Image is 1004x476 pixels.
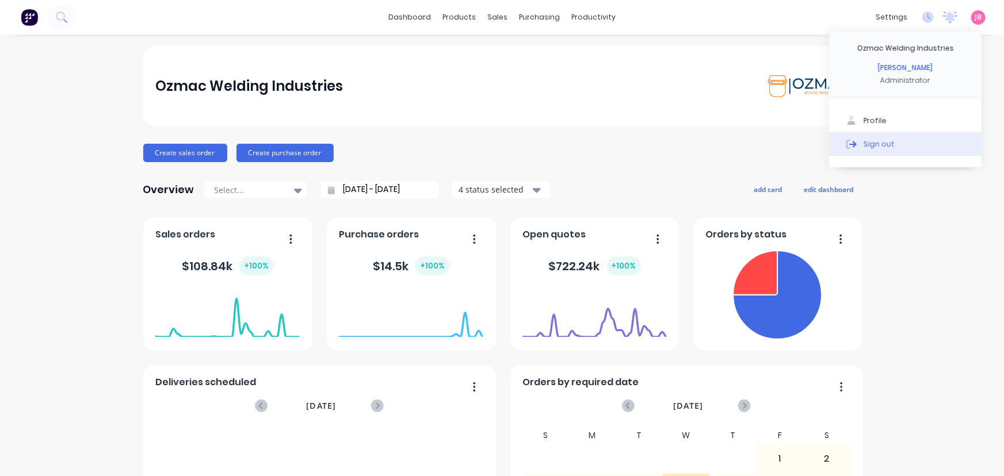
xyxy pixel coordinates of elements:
div: settings [870,9,913,26]
div: + 100 % [239,256,273,275]
div: $ 722.24k [549,256,641,275]
div: Ozmac Welding Industries [155,75,343,98]
div: S [522,427,569,444]
span: Deliveries scheduled [155,375,256,389]
div: S [803,427,850,444]
div: sales [482,9,513,26]
button: add card [747,182,790,197]
div: productivity [566,9,621,26]
span: Open quotes [522,228,586,241]
div: T [709,427,757,444]
button: Profile [829,109,982,132]
button: Create purchase order [236,144,334,162]
button: 4 status selected [452,181,550,198]
div: + 100 % [607,256,641,275]
button: edit dashboard [797,182,861,197]
div: [PERSON_NAME] [878,63,933,73]
a: dashboard [383,9,437,26]
div: Administrator [880,75,930,86]
div: T [616,427,663,444]
div: M [569,427,616,444]
div: Overview [143,178,194,201]
div: Ozmac Welding Industries [857,43,954,53]
div: purchasing [513,9,566,26]
button: Sign out [829,132,982,155]
button: Create sales order [143,144,227,162]
img: Ozmac Welding Industries [768,75,849,97]
div: F [757,427,804,444]
div: Sign out [864,139,895,149]
span: [DATE] [673,400,703,412]
span: Orders by status [705,228,787,241]
div: 4 status selected [459,183,531,195]
span: Sales orders [155,228,215,241]
span: JB [975,12,982,22]
div: + 100 % [415,256,449,275]
div: products [437,9,482,26]
div: 2 [804,444,850,473]
div: W [663,427,710,444]
img: Factory [21,9,38,26]
div: 1 [757,444,803,473]
div: $ 108.84k [182,256,273,275]
span: Purchase orders [339,228,419,241]
div: $ 14.5k [373,256,449,275]
div: Profile [864,116,887,126]
span: [DATE] [306,400,336,412]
